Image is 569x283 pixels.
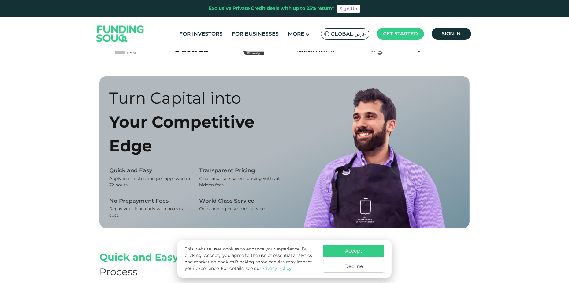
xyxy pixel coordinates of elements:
[178,29,225,39] a: For Investors
[432,28,471,40] a: Sign in
[337,5,360,13] a: Sign Up
[199,197,280,204] div: World Class Service
[199,167,280,174] div: Transparent Pricing
[209,5,334,12] div: Exclusive Private Credit deals with up to 23% return*
[383,31,418,36] span: Get started
[331,30,366,37] span: Global عربي
[199,206,280,212] div: Outstanding customer service.
[323,260,384,273] button: Decline
[288,31,304,37] span: More
[109,206,190,219] div: Repay your loan early with no extra cost.
[109,110,280,158] div: Your Competitive Edge
[199,175,280,188] div: Clear and transparent pricing without hidden fees.
[109,175,190,188] div: Apply in minutes and get approved in 72 hours.
[303,86,445,228] img: borrower image
[324,31,330,36] img: SA Flag
[185,246,317,272] p: This website uses cookies to enhance your experience. By clicking "Accept," you agree to the use ...
[185,259,312,271] span: Blocking some cookies may impact your experience.
[323,245,384,257] button: Accept
[442,31,461,36] span: Sign in
[109,167,190,174] div: Quick and Easy
[90,18,150,49] img: Logo
[99,250,470,265] div: Quick and Easy
[261,266,292,271] a: Privacy Policy
[221,266,292,271] span: For details, see our .
[109,197,190,204] div: No Prepayment Fees
[109,86,280,110] div: Turn Capital into
[99,265,470,279] div: Process
[231,29,281,39] a: For Businesses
